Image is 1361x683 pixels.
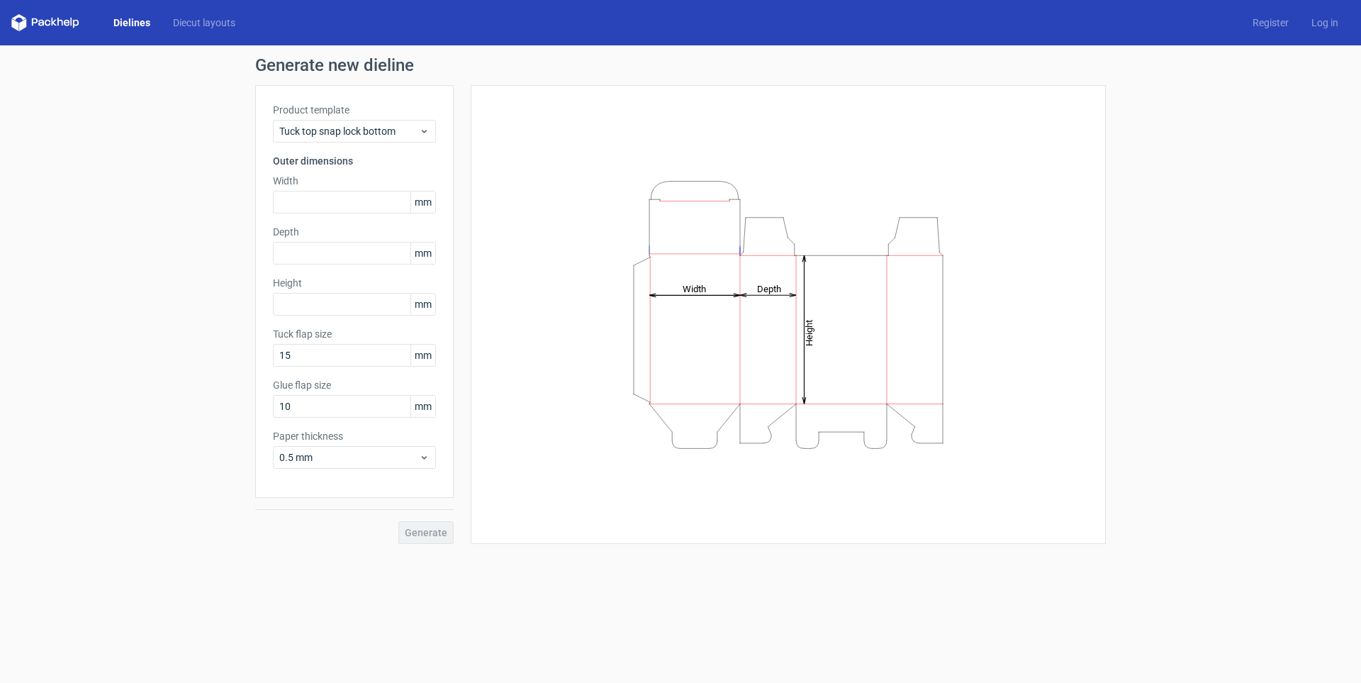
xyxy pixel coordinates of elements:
tspan: Width [683,283,706,294]
span: mm [410,243,435,264]
label: Width [273,174,436,188]
span: mm [410,396,435,417]
label: Paper thickness [273,429,436,443]
a: Log in [1300,16,1350,30]
label: Depth [273,225,436,239]
h3: Outer dimensions [273,154,436,168]
tspan: Height [804,319,814,345]
span: mm [410,345,435,366]
label: Height [273,276,436,290]
label: Tuck flap size [273,327,436,341]
span: mm [410,294,435,315]
label: Glue flap size [273,378,436,392]
h1: Generate new dieline [255,57,1106,74]
tspan: Depth [757,283,781,294]
label: Product template [273,103,436,117]
a: Diecut layouts [162,16,247,30]
a: Dielines [102,16,162,30]
span: mm [410,191,435,213]
span: Tuck top snap lock bottom [279,124,419,138]
a: Register [1241,16,1300,30]
span: 0.5 mm [279,450,419,465]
